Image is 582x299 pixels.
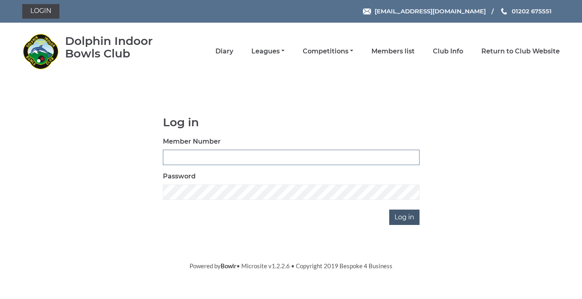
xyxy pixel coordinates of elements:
[501,8,507,15] img: Phone us
[22,4,59,19] a: Login
[163,137,221,146] label: Member Number
[163,116,420,129] h1: Log in
[163,172,196,181] label: Password
[215,47,233,56] a: Diary
[190,262,392,269] span: Powered by • Microsite v1.2.2.6 • Copyright 2019 Bespoke 4 Business
[433,47,463,56] a: Club Info
[363,6,486,16] a: Email [EMAIL_ADDRESS][DOMAIN_NAME]
[65,35,176,60] div: Dolphin Indoor Bowls Club
[303,47,353,56] a: Competitions
[22,33,59,70] img: Dolphin Indoor Bowls Club
[500,6,552,16] a: Phone us 01202 675551
[481,47,560,56] a: Return to Club Website
[512,7,552,15] span: 01202 675551
[389,210,420,225] input: Log in
[375,7,486,15] span: [EMAIL_ADDRESS][DOMAIN_NAME]
[363,8,371,15] img: Email
[251,47,285,56] a: Leagues
[371,47,415,56] a: Members list
[221,262,236,269] a: Bowlr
